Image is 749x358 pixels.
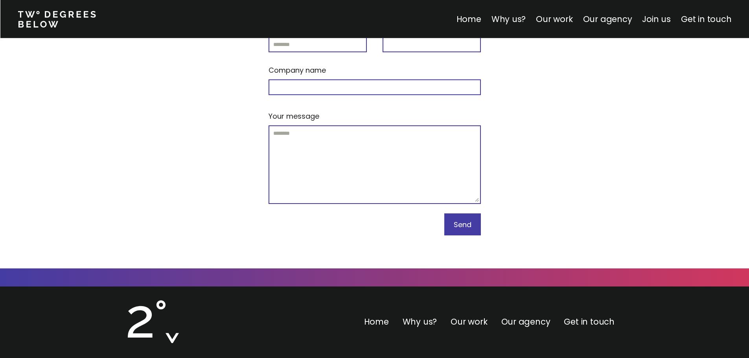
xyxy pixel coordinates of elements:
a: Get in touch [681,13,731,25]
a: Home [364,316,389,327]
a: Why us? [491,13,526,25]
p: Company name [269,65,326,75]
a: Our agency [583,13,632,25]
a: Why us? [403,316,437,327]
input: Company name [269,79,481,95]
a: Our work [451,316,487,327]
a: Get in touch [564,316,614,327]
button: Send [444,213,481,235]
input: Phone number [383,37,481,52]
a: Our agency [501,316,550,327]
a: Home [456,13,481,25]
a: Our work [536,13,572,25]
p: Your message [269,111,319,121]
textarea: Your message [269,125,481,204]
span: Send [454,220,471,229]
input: Email [269,37,367,52]
a: Join us [642,13,671,25]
